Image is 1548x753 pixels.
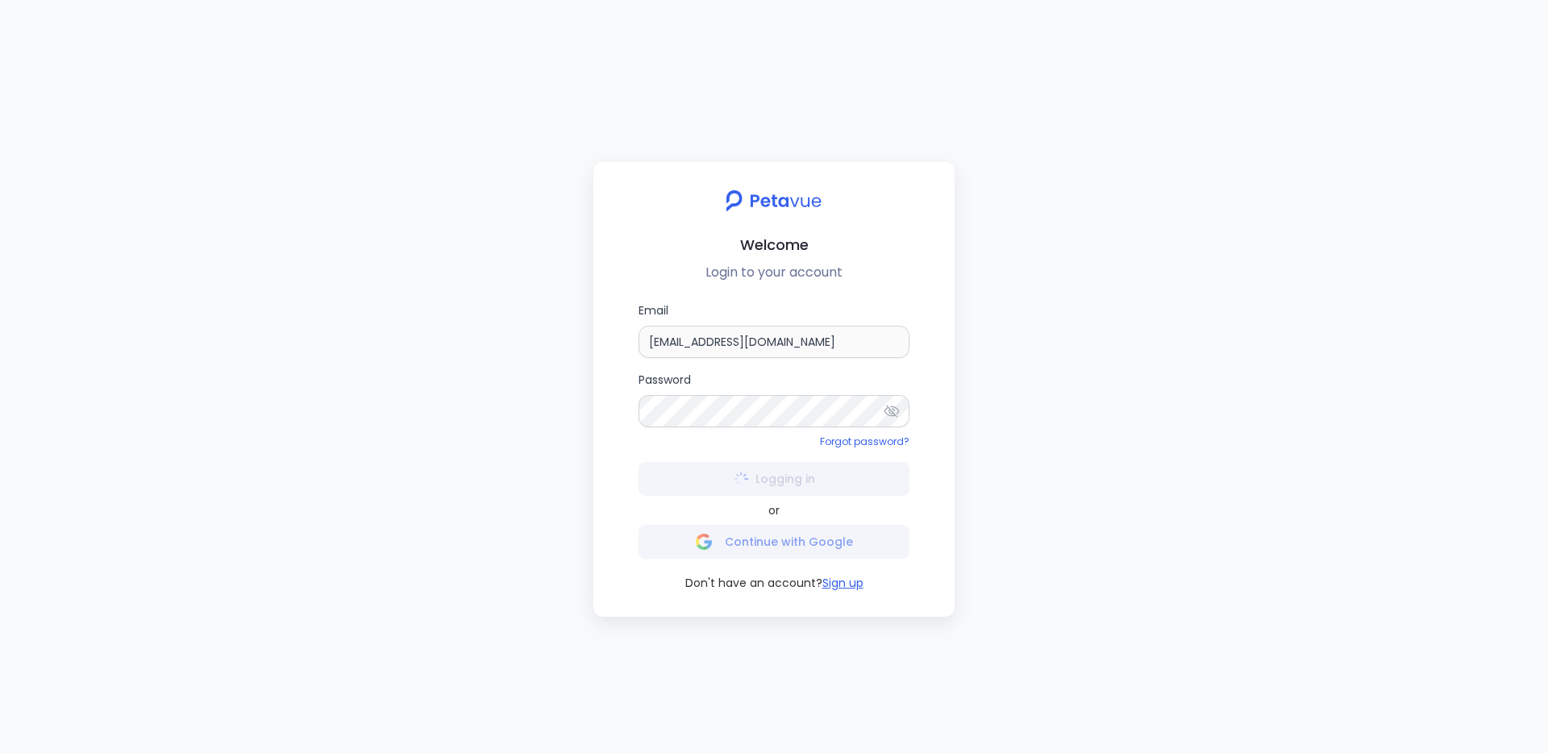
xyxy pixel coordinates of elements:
button: Sign up [822,575,863,591]
h2: Welcome [606,233,942,256]
input: Email [639,326,909,358]
a: Forgot password? [820,435,909,448]
span: or [768,502,780,518]
label: Email [639,302,909,358]
img: petavue logo [715,181,832,220]
input: Password [639,395,909,427]
label: Password [639,371,909,427]
span: Don't have an account? [685,575,822,591]
p: Login to your account [606,263,942,282]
